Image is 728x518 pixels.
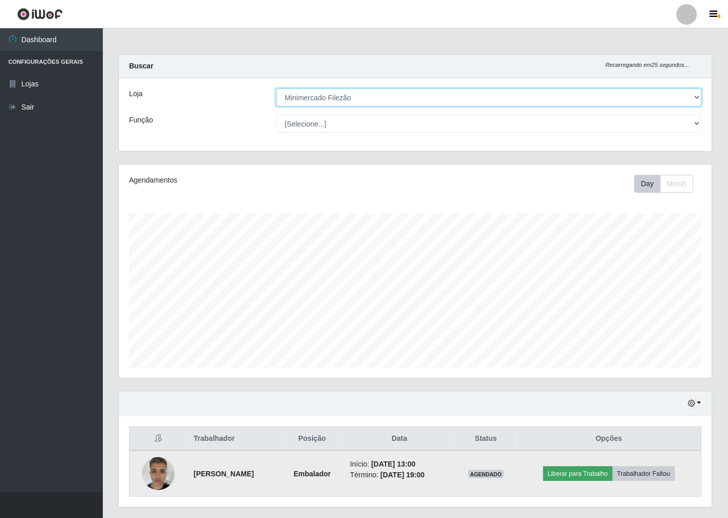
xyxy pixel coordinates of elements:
[294,470,331,478] strong: Embalador
[129,62,153,70] strong: Buscar
[380,471,425,479] time: [DATE] 19:00
[468,470,504,478] span: AGENDADO
[456,427,517,451] th: Status
[17,8,63,21] img: CoreUI Logo
[371,460,415,468] time: [DATE] 13:00
[634,175,702,193] div: Toolbar with button groups
[129,115,153,126] label: Função
[350,470,449,480] li: Término:
[344,427,456,451] th: Data
[194,470,254,478] strong: [PERSON_NAME]
[129,88,142,99] label: Loja
[281,427,344,451] th: Posição
[606,62,689,68] i: Recarregando em 25 segundos...
[129,175,359,186] div: Agendamentos
[142,452,175,495] img: 1753187317343.jpeg
[660,175,694,193] button: Month
[613,467,675,481] button: Trabalhador Faltou
[517,427,701,451] th: Opções
[634,175,694,193] div: First group
[188,427,281,451] th: Trabalhador
[543,467,613,481] button: Liberar para Trabalho
[634,175,661,193] button: Day
[350,459,449,470] li: Início:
